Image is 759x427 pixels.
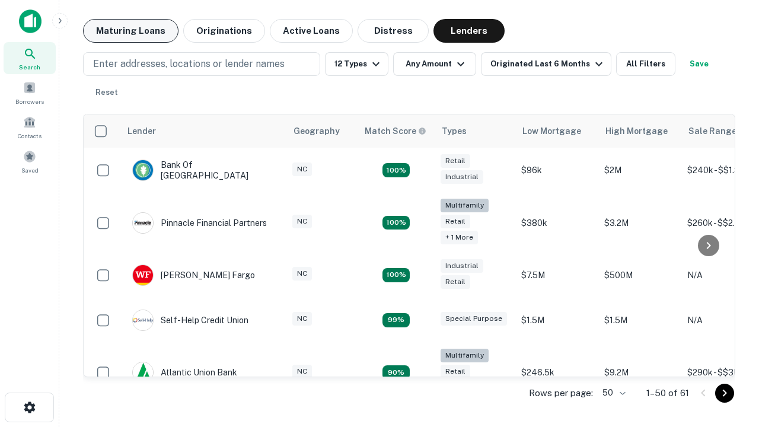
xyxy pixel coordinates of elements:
[700,294,759,351] iframe: Chat Widget
[93,57,285,71] p: Enter addresses, locations or lender names
[393,52,476,76] button: Any Amount
[481,52,611,76] button: Originated Last 6 Months
[529,386,593,400] p: Rows per page:
[292,312,312,326] div: NC
[132,265,255,286] div: [PERSON_NAME] Fargo
[522,124,581,138] div: Low Mortgage
[83,52,320,76] button: Enter addresses, locations or lender names
[382,313,410,327] div: Matching Properties: 11, hasApolloMatch: undefined
[132,212,267,234] div: Pinnacle Financial Partners
[646,386,689,400] p: 1–50 of 61
[515,148,598,193] td: $96k
[598,384,627,401] div: 50
[382,268,410,282] div: Matching Properties: 14, hasApolloMatch: undefined
[292,162,312,176] div: NC
[132,310,248,331] div: Self-help Credit Union
[715,384,734,403] button: Go to next page
[4,42,56,74] a: Search
[688,124,736,138] div: Sale Range
[616,52,675,76] button: All Filters
[515,114,598,148] th: Low Mortgage
[88,81,126,104] button: Reset
[292,267,312,281] div: NC
[133,265,153,285] img: picture
[382,216,410,230] div: Matching Properties: 20, hasApolloMatch: undefined
[4,145,56,177] a: Saved
[441,215,470,228] div: Retail
[382,365,410,380] div: Matching Properties: 10, hasApolloMatch: undefined
[15,97,44,106] span: Borrowers
[515,343,598,403] td: $246.5k
[365,125,424,138] h6: Match Score
[515,193,598,253] td: $380k
[133,310,153,330] img: picture
[680,52,718,76] button: Save your search to get updates of matches that match your search criteria.
[127,124,156,138] div: Lender
[441,154,470,168] div: Retail
[441,231,478,244] div: + 1 more
[441,199,489,212] div: Multifamily
[441,275,470,289] div: Retail
[598,343,681,403] td: $9.2M
[183,19,265,43] button: Originations
[270,19,353,43] button: Active Loans
[515,253,598,298] td: $7.5M
[358,19,429,43] button: Distress
[382,163,410,177] div: Matching Properties: 15, hasApolloMatch: undefined
[133,160,153,180] img: picture
[286,114,358,148] th: Geography
[19,9,42,33] img: capitalize-icon.png
[605,124,668,138] div: High Mortgage
[441,170,483,184] div: Industrial
[598,298,681,343] td: $1.5M
[441,349,489,362] div: Multifamily
[294,124,340,138] div: Geography
[133,213,153,233] img: picture
[18,131,42,141] span: Contacts
[433,19,505,43] button: Lenders
[435,114,515,148] th: Types
[598,193,681,253] td: $3.2M
[442,124,467,138] div: Types
[365,125,426,138] div: Capitalize uses an advanced AI algorithm to match your search with the best lender. The match sco...
[441,259,483,273] div: Industrial
[133,362,153,383] img: picture
[515,298,598,343] td: $1.5M
[292,215,312,228] div: NC
[83,19,178,43] button: Maturing Loans
[120,114,286,148] th: Lender
[19,62,40,72] span: Search
[21,165,39,175] span: Saved
[441,312,507,326] div: Special Purpose
[441,365,470,378] div: Retail
[292,365,312,378] div: NC
[4,77,56,109] a: Borrowers
[358,114,435,148] th: Capitalize uses an advanced AI algorithm to match your search with the best lender. The match sco...
[598,114,681,148] th: High Mortgage
[598,253,681,298] td: $500M
[132,160,275,181] div: Bank Of [GEOGRAPHIC_DATA]
[598,148,681,193] td: $2M
[132,362,237,383] div: Atlantic Union Bank
[490,57,606,71] div: Originated Last 6 Months
[4,111,56,143] a: Contacts
[325,52,388,76] button: 12 Types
